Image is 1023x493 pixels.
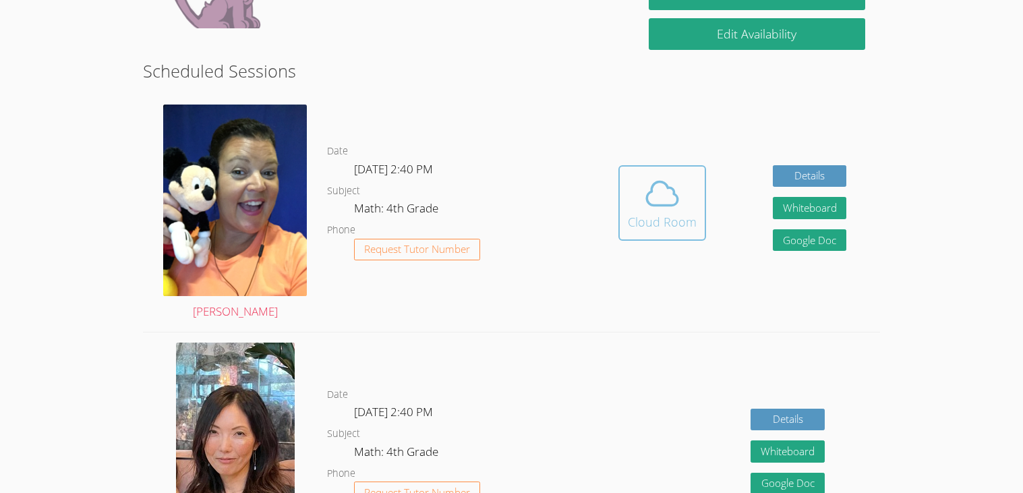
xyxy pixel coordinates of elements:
[327,426,360,442] dt: Subject
[327,465,355,482] dt: Phone
[327,386,348,403] dt: Date
[354,239,480,261] button: Request Tutor Number
[751,409,825,431] a: Details
[163,105,307,296] img: avatar.png
[354,404,433,419] span: [DATE] 2:40 PM
[143,58,879,84] h2: Scheduled Sessions
[618,165,706,241] button: Cloud Room
[163,105,307,322] a: [PERSON_NAME]
[364,244,470,254] span: Request Tutor Number
[649,18,865,50] a: Edit Availability
[327,222,355,239] dt: Phone
[628,212,697,231] div: Cloud Room
[327,143,348,160] dt: Date
[354,199,441,222] dd: Math: 4th Grade
[751,440,825,463] button: Whiteboard
[773,197,847,219] button: Whiteboard
[773,165,847,187] a: Details
[327,183,360,200] dt: Subject
[773,229,847,252] a: Google Doc
[354,161,433,177] span: [DATE] 2:40 PM
[354,442,441,465] dd: Math: 4th Grade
